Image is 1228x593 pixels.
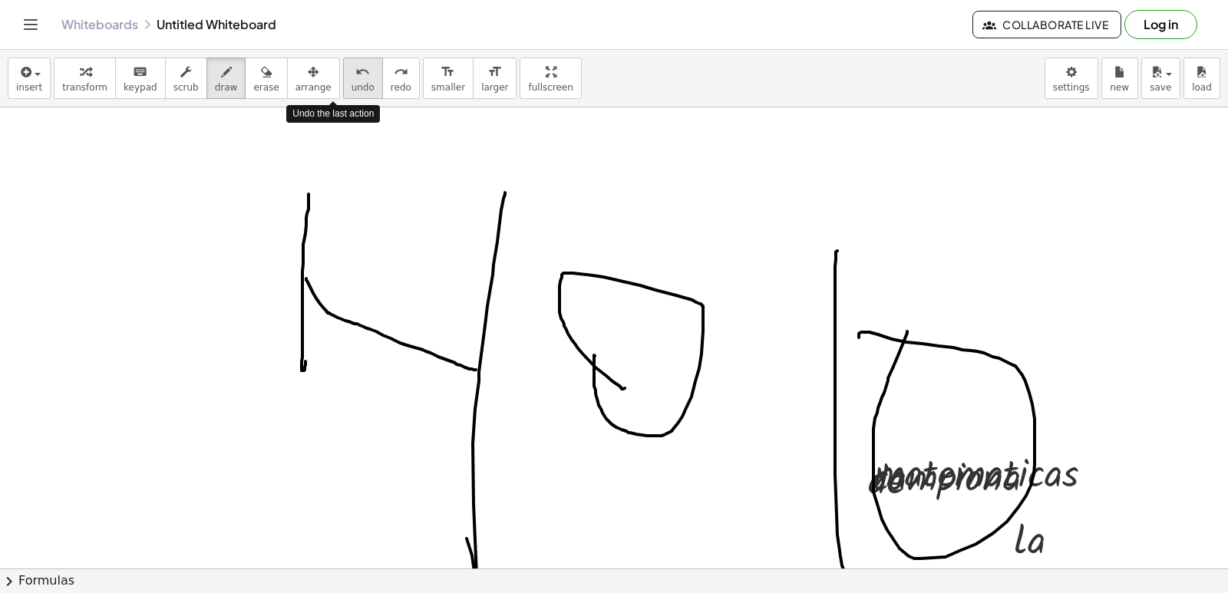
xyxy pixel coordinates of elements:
span: undo [352,82,375,93]
span: Collaborate Live [985,18,1108,31]
button: new [1101,58,1138,99]
span: draw [215,82,238,93]
span: arrange [295,82,332,93]
i: format_size [441,63,455,81]
button: format_sizelarger [473,58,517,99]
span: smaller [431,82,465,93]
span: new [1110,82,1129,93]
button: redoredo [382,58,420,99]
i: redo [394,63,408,81]
span: fullscreen [528,82,573,93]
i: undo [355,63,370,81]
span: scrub [173,82,199,93]
button: erase [245,58,287,99]
span: erase [253,82,279,93]
button: scrub [165,58,207,99]
button: undoundo [343,58,383,99]
button: fullscreen [520,58,581,99]
button: keyboardkeypad [115,58,166,99]
span: save [1150,82,1171,93]
button: transform [54,58,116,99]
div: Undo the last action [286,105,380,123]
button: load [1183,58,1220,99]
button: arrange [287,58,340,99]
span: redo [391,82,411,93]
button: format_sizesmaller [423,58,474,99]
button: draw [206,58,246,99]
span: larger [481,82,508,93]
span: load [1192,82,1212,93]
span: keypad [124,82,157,93]
button: Log in [1124,10,1197,39]
button: insert [8,58,51,99]
button: Collaborate Live [972,11,1121,38]
span: settings [1053,82,1090,93]
button: save [1141,58,1180,99]
span: transform [62,82,107,93]
button: Toggle navigation [18,12,43,37]
span: insert [16,82,42,93]
a: Whiteboards [61,17,138,32]
button: settings [1045,58,1098,99]
i: keyboard [133,63,147,81]
i: format_size [487,63,502,81]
